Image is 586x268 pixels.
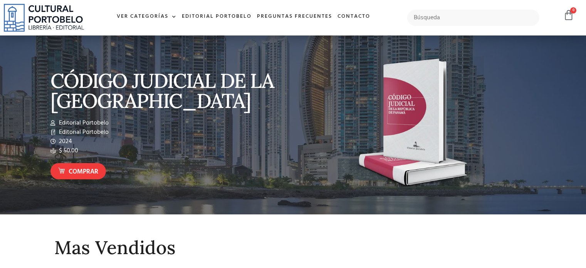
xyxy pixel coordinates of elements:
a: 0 [563,10,574,21]
a: Preguntas frecuentes [254,8,335,25]
a: Comprar [50,163,106,180]
span: Comprar [69,167,98,177]
a: Editorial Portobelo [179,8,254,25]
span: $ 50.00 [57,146,78,155]
span: 0 [570,7,576,13]
span: Editorial Portobelo [57,128,109,137]
h2: Mas Vendidos [54,238,532,258]
p: CÓDIGO JUDICIAL DE LA [GEOGRAPHIC_DATA] [50,71,289,111]
span: 2024 [57,137,72,146]
span: Editorial Portobelo [57,118,109,128]
input: Búsqueda [407,10,539,26]
a: Contacto [335,8,373,25]
a: Ver Categorías [114,8,179,25]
